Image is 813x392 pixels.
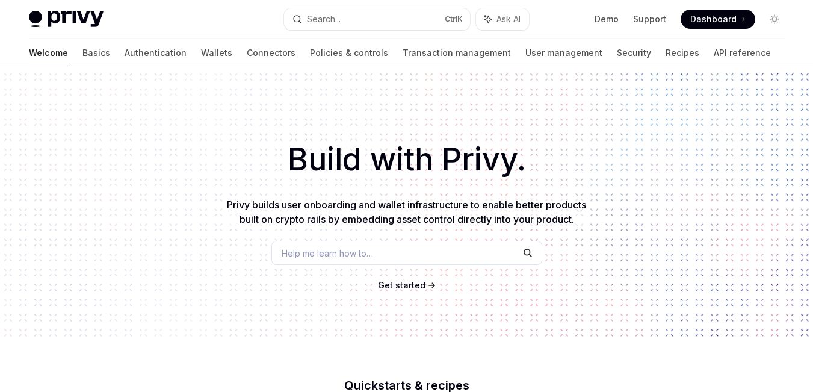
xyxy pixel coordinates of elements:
img: light logo [29,11,104,28]
a: API reference [714,39,771,67]
a: Policies & controls [310,39,388,67]
span: Get started [378,280,425,290]
a: User management [525,39,602,67]
a: Recipes [666,39,699,67]
a: Transaction management [403,39,511,67]
h1: Build with Privy. [19,136,794,183]
a: Basics [82,39,110,67]
a: Authentication [125,39,187,67]
span: Privy builds user onboarding and wallet infrastructure to enable better products built on crypto ... [227,199,586,225]
a: Demo [595,13,619,25]
span: Dashboard [690,13,737,25]
a: Support [633,13,666,25]
span: Ask AI [496,13,521,25]
a: Get started [378,279,425,291]
h2: Quickstarts & recipes [195,379,619,391]
button: Ask AI [476,8,529,30]
a: Security [617,39,651,67]
button: Search...CtrlK [284,8,471,30]
button: Toggle dark mode [765,10,784,29]
a: Connectors [247,39,295,67]
a: Wallets [201,39,232,67]
div: Search... [307,12,341,26]
a: Welcome [29,39,68,67]
span: Ctrl K [445,14,463,24]
span: Help me learn how to… [282,247,373,260]
a: Dashboard [681,10,755,29]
